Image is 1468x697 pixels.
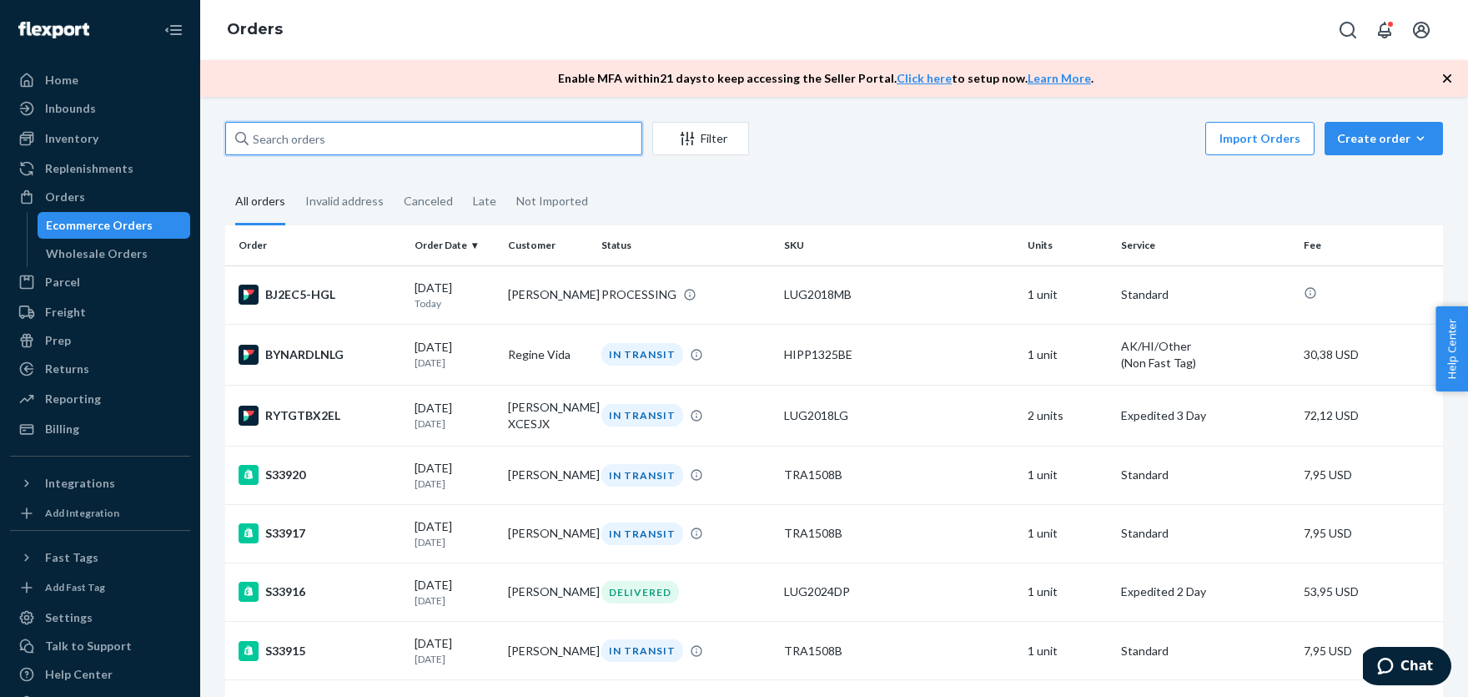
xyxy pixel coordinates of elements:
[1297,324,1443,385] td: 30,38 USD
[10,544,190,571] button: Fast Tags
[1121,355,1290,371] div: (Non Fast Tag)
[784,583,1014,600] div: LUG2024DP
[415,417,495,431] p: [DATE]
[601,343,683,366] div: IN TRANSIT
[46,217,153,234] div: Ecommerce Orders
[18,22,89,38] img: Flexport logo
[1021,385,1114,446] td: 2 units
[45,391,101,407] div: Reporting
[408,225,501,265] th: Order Date
[501,504,595,563] td: [PERSON_NAME]
[501,265,595,324] td: [PERSON_NAME]
[45,666,113,683] div: Help Center
[601,286,676,303] div: PROCESSING
[415,339,495,370] div: [DATE]
[45,160,133,177] div: Replenishments
[1205,122,1315,155] button: Import Orders
[239,641,401,661] div: S33915
[415,356,495,370] p: [DATE]
[415,652,495,666] p: [DATE]
[239,285,401,305] div: BJ2EC5-HGL
[601,639,683,662] div: IN TRANSIT
[1021,622,1114,680] td: 1 unit
[1021,504,1114,563] td: 1 unit
[1337,130,1430,147] div: Create order
[10,633,190,659] button: Talk to Support
[777,225,1021,265] th: SKU
[1021,265,1114,324] td: 1 unit
[10,67,190,93] a: Home
[1121,467,1290,483] p: Standard
[45,638,132,654] div: Talk to Support
[1028,71,1091,85] a: Learn More
[45,274,80,290] div: Parcel
[473,179,496,223] div: Late
[45,609,93,626] div: Settings
[157,13,190,47] button: Close Navigation
[10,578,190,598] a: Add Fast Tag
[227,20,283,38] a: Orders
[1121,583,1290,600] p: Expedited 2 Day
[415,296,495,311] p: Today
[45,475,115,492] div: Integrations
[601,404,683,427] div: IN TRANSIT
[1021,225,1114,265] th: Units
[214,6,296,54] ol: breadcrumbs
[10,356,190,382] a: Returns
[595,225,777,265] th: Status
[10,269,190,295] a: Parcel
[305,179,384,223] div: Invalid address
[1297,563,1443,621] td: 53,95 USD
[784,525,1014,542] div: TRA1508B
[1297,622,1443,680] td: 7,95 USD
[1121,643,1290,659] p: Standard
[784,346,1014,363] div: HIPP1325BE
[10,503,190,523] a: Add Integration
[1297,504,1443,563] td: 7,95 USD
[404,179,453,223] div: Canceled
[239,523,401,543] div: S33917
[653,130,748,147] div: Filter
[1114,225,1297,265] th: Service
[239,345,401,365] div: BYNARDLNLG
[10,416,190,442] a: Billing
[1325,122,1443,155] button: Create order
[1121,525,1290,542] p: Standard
[415,593,495,608] p: [DATE]
[45,580,105,594] div: Add Fast Tag
[10,386,190,412] a: Reporting
[415,518,495,549] div: [DATE]
[1331,13,1365,47] button: Open Search Box
[415,477,495,491] p: [DATE]
[10,661,190,688] a: Help Center
[1021,563,1114,621] td: 1 unit
[45,549,98,566] div: Fast Tags
[501,563,595,621] td: [PERSON_NAME]
[10,327,190,354] a: Prep
[10,184,190,210] a: Orders
[10,125,190,152] a: Inventory
[1405,13,1438,47] button: Open account menu
[45,130,98,147] div: Inventory
[1297,385,1443,446] td: 72,12 USD
[1297,446,1443,504] td: 7,95 USD
[46,245,148,262] div: Wholesale Orders
[415,400,495,431] div: [DATE]
[1297,225,1443,265] th: Fee
[225,225,408,265] th: Order
[516,179,588,223] div: Not Imported
[1368,13,1401,47] button: Open notifications
[1121,286,1290,303] p: Standard
[1021,324,1114,385] td: 1 unit
[38,240,191,267] a: Wholesale Orders
[652,122,749,155] button: Filter
[415,535,495,549] p: [DATE]
[10,155,190,182] a: Replenishments
[1363,647,1451,689] iframe: Apre un widget che permette di chattare con uno dei nostri agenti
[10,299,190,326] a: Freight
[1435,306,1468,391] button: Help Center
[1121,338,1290,355] p: AK/HI/Other
[45,72,78,88] div: Home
